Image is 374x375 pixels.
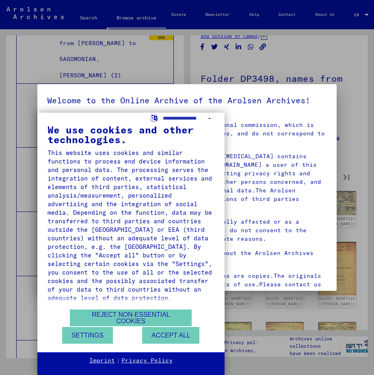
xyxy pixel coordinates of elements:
[62,327,113,344] button: Settings
[48,125,214,144] div: We use cookies and other technologies.
[89,357,115,365] a: Imprint
[121,357,173,365] a: Privacy Policy
[142,327,199,344] button: Accept all
[48,148,214,302] div: This website uses cookies and similar functions to process end device information and personal da...
[70,310,192,326] button: Reject non-essential cookies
